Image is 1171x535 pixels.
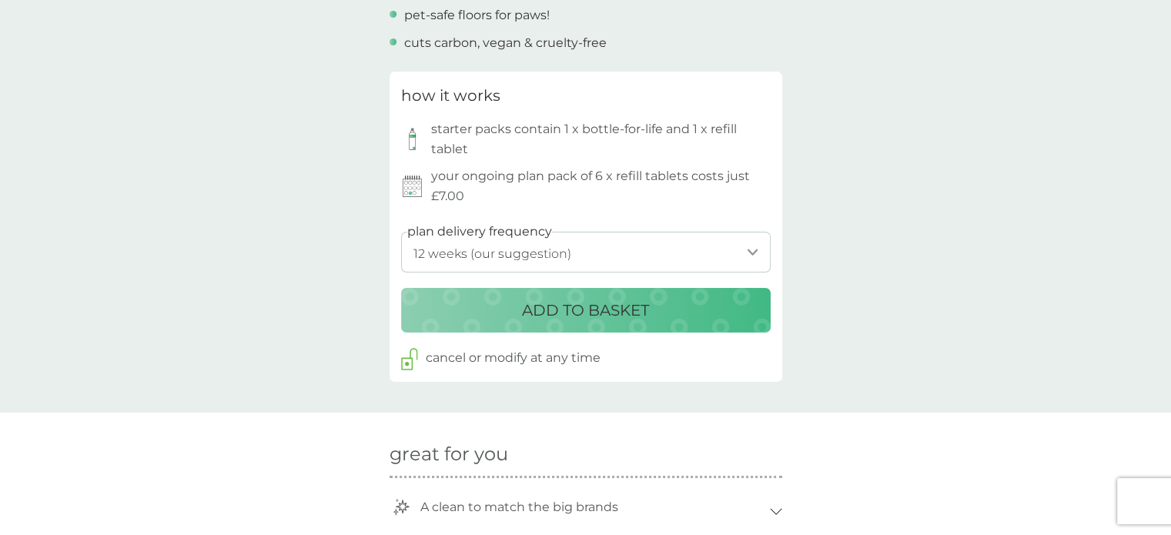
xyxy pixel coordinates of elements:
[431,119,771,159] p: starter packs contain 1 x bottle-for-life and 1 x refill tablet
[407,222,552,242] label: plan delivery frequency
[401,288,771,333] button: ADD TO BASKET
[431,166,771,206] p: your ongoing plan pack of 6 x refill tablets costs just £7.00
[413,490,626,525] p: A clean to match the big brands
[393,499,410,516] img: stars.svg
[522,298,649,323] p: ADD TO BASKET
[390,443,782,466] h2: great for you
[404,5,550,25] p: pet-safe floors for paws!
[404,33,607,53] p: cuts carbon, vegan & cruelty-free
[426,348,601,368] p: cancel or modify at any time
[401,83,500,108] h3: how it works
